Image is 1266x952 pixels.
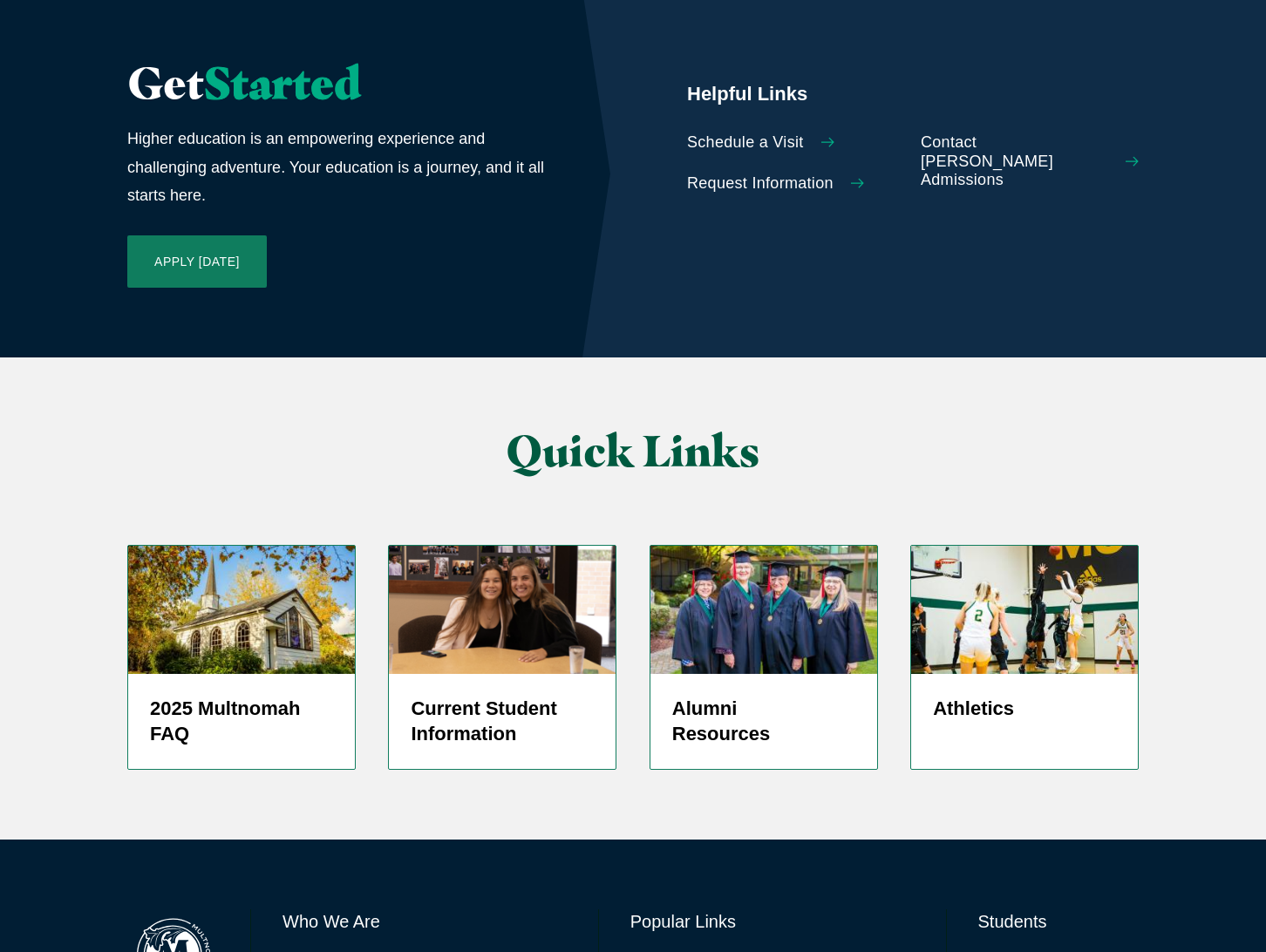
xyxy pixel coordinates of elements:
a: Request Information [687,174,905,194]
img: Prayer Chapel in Fall [128,546,355,673]
h6: Who We Are [282,909,567,934]
a: Women's Basketball player shooting jump shot Athletics [910,545,1139,770]
h5: Helpful Links [687,81,1139,107]
h6: Popular Links [630,909,915,934]
a: screenshot-2024-05-27-at-1.37.12-pm Current Student Information [388,545,616,770]
h2: Get [127,59,548,107]
span: Schedule a Visit [687,133,804,153]
span: Request Information [687,174,834,194]
span: Started [204,56,361,110]
h5: Current Student Information [411,696,594,748]
span: Contact [PERSON_NAME] Admissions [921,133,1108,190]
a: Prayer Chapel in Fall 2025 Multnomah FAQ [127,545,356,770]
img: 50 Year Alumni 2019 [650,546,877,673]
img: screenshot-2024-05-27-at-1.37.12-pm [389,546,616,673]
img: WBBALL_WEB [911,546,1138,673]
a: Contact [PERSON_NAME] Admissions [921,133,1139,190]
a: 50 Year Alumni 2019 Alumni Resources [650,545,878,770]
h2: Quick Links [302,427,965,475]
h5: Alumni Resources [672,696,855,748]
h5: Athletics [933,696,1116,722]
a: Apply [DATE] [127,235,267,288]
p: Higher education is an empowering experience and challenging adventure. Your education is a journ... [127,125,548,209]
h6: Students [978,909,1139,934]
h5: 2025 Multnomah FAQ [150,696,333,748]
a: Schedule a Visit [687,133,905,153]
